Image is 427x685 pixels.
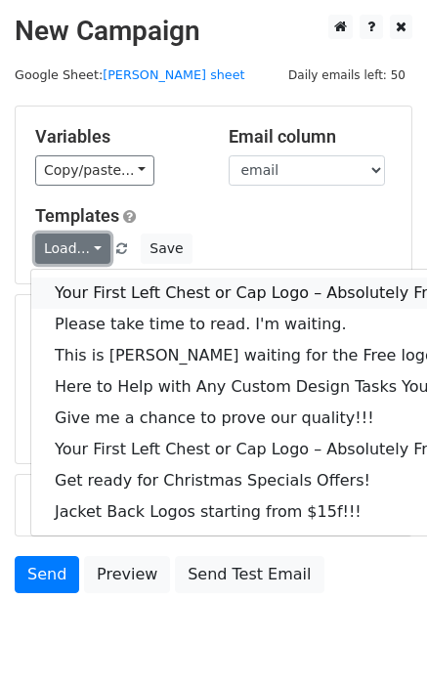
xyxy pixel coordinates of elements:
a: Templates [35,205,119,226]
a: Send Test Email [175,556,323,593]
a: Copy/paste... [35,155,154,186]
a: [PERSON_NAME] sheet [103,67,244,82]
small: Google Sheet: [15,67,245,82]
h5: Email column [229,126,393,148]
a: Send [15,556,79,593]
button: Save [141,234,192,264]
span: Daily emails left: 50 [281,64,412,86]
a: Preview [84,556,170,593]
iframe: Chat Widget [329,591,427,685]
h5: Variables [35,126,199,148]
h2: New Campaign [15,15,412,48]
a: Daily emails left: 50 [281,67,412,82]
a: Load... [35,234,110,264]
